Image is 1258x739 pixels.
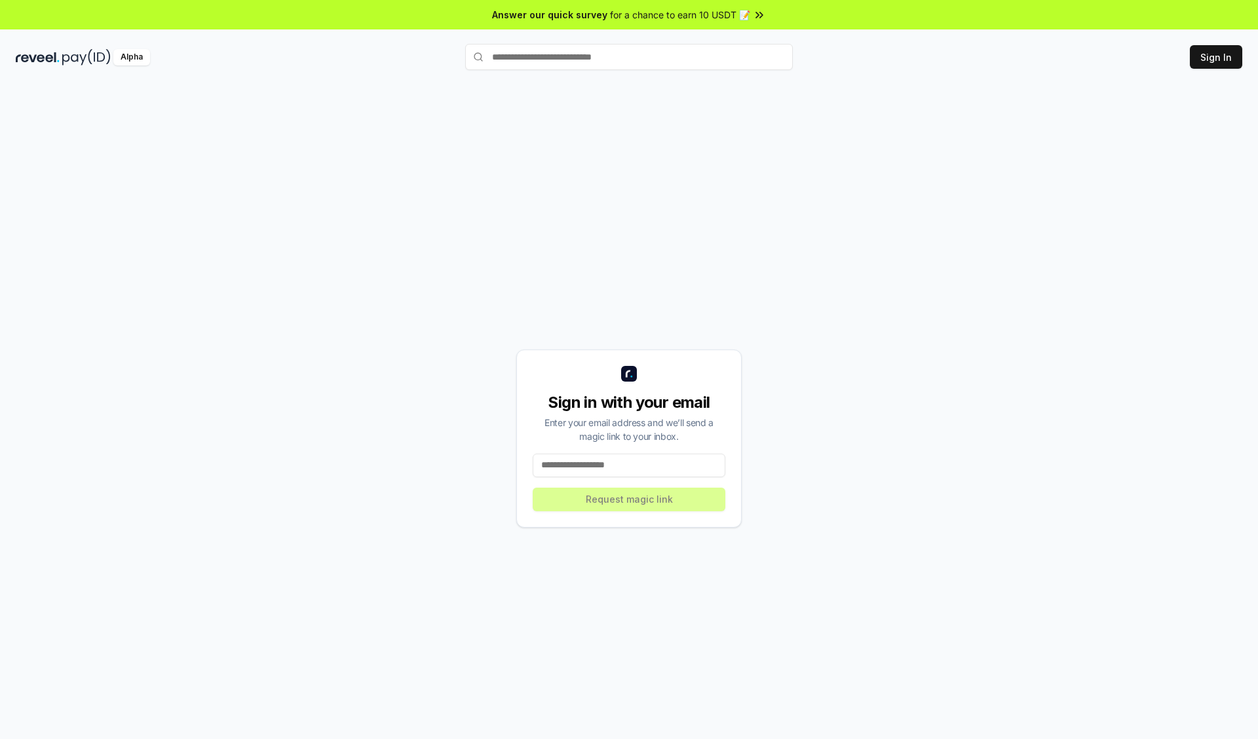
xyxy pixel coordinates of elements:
div: Sign in with your email [533,392,725,413]
span: Answer our quick survey [492,8,607,22]
img: logo_small [621,366,637,382]
img: pay_id [62,49,111,65]
div: Enter your email address and we’ll send a magic link to your inbox. [533,416,725,443]
div: Alpha [113,49,150,65]
img: reveel_dark [16,49,60,65]
span: for a chance to earn 10 USDT 📝 [610,8,750,22]
button: Sign In [1190,45,1242,69]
